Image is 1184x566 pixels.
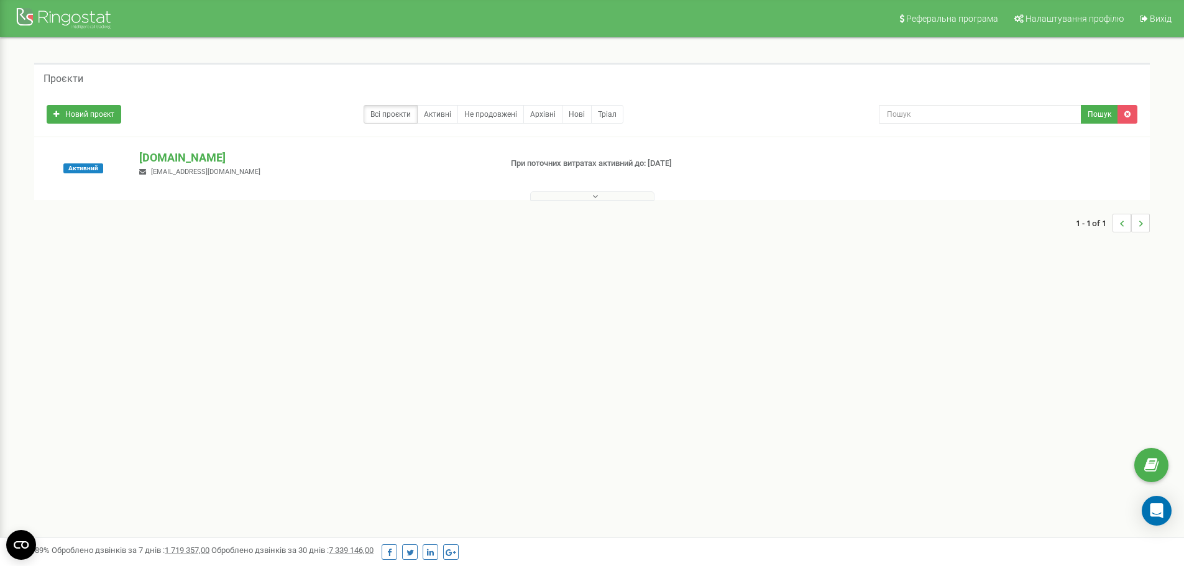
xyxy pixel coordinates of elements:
[591,105,623,124] a: Тріал
[1076,201,1150,245] nav: ...
[1142,496,1172,526] div: Open Intercom Messenger
[511,158,769,170] p: При поточних витратах активний до: [DATE]
[47,105,121,124] a: Новий проєкт
[151,168,260,176] span: [EMAIL_ADDRESS][DOMAIN_NAME]
[44,73,83,84] h5: Проєкти
[63,163,103,173] span: Активний
[1150,14,1172,24] span: Вихід
[457,105,524,124] a: Не продовжені
[211,545,374,555] span: Оброблено дзвінків за 30 днів :
[879,105,1081,124] input: Пошук
[417,105,458,124] a: Активні
[562,105,592,124] a: Нові
[1076,214,1113,232] span: 1 - 1 of 1
[52,545,209,555] span: Оброблено дзвінків за 7 днів :
[906,14,998,24] span: Реферальна програма
[1026,14,1124,24] span: Налаштування профілю
[1081,105,1118,124] button: Пошук
[139,150,490,166] p: [DOMAIN_NAME]
[6,530,36,560] button: Open CMP widget
[364,105,418,124] a: Всі проєкти
[523,105,562,124] a: Архівні
[165,545,209,555] u: 1 719 357,00
[329,545,374,555] u: 7 339 146,00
